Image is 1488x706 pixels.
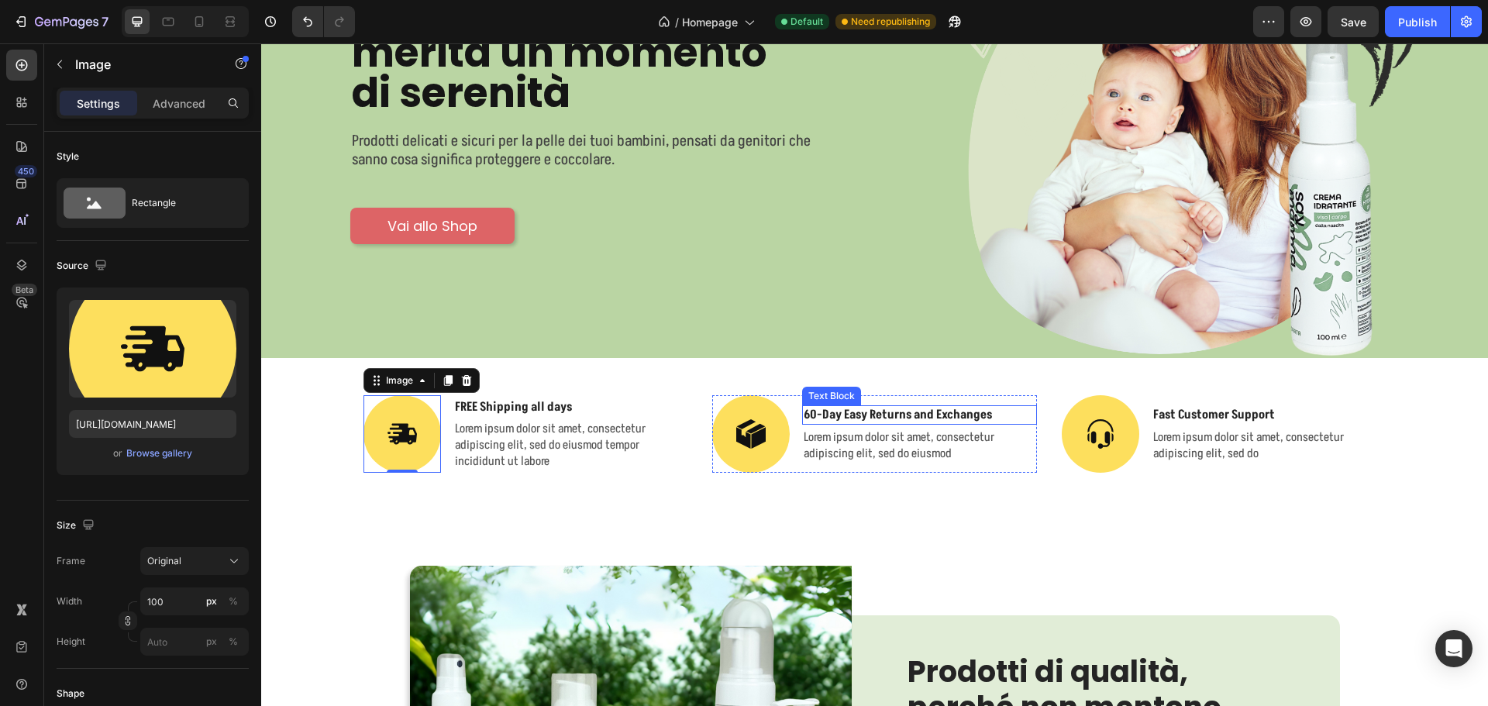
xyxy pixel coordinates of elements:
[892,386,1124,418] p: Lorem ipsum dolor sit amet, consectetur adipiscing elit, sed do
[892,363,1124,380] p: Fast Customer Support
[542,363,774,380] p: 60-Day Easy Returns and Exchanges
[1328,6,1379,37] button: Save
[451,352,529,429] img: 432750572815254551-545939dc-8874-4e7d-8e91-b6d875dd028f.svg
[202,592,221,611] button: %
[790,15,823,29] span: Default
[57,687,84,701] div: Shape
[140,587,249,615] input: px%
[140,628,249,656] input: px%
[544,346,597,360] div: Text Block
[194,377,425,425] p: Lorem ipsum dolor sit amet, consectetur adipiscing elit, sed do eiusmod tempor incididunt ut labore
[91,88,553,126] p: Prodotti delicati e sicuri per la pelle dei tuoi bambini, pensati da genitori che sanno cosa sign...
[229,635,238,649] div: %
[801,352,878,429] img: 432750572815254551-bd354ccb-9d1e-452e-a6ab-76aa0f454826.svg
[57,515,98,536] div: Size
[224,592,243,611] button: px
[89,164,253,201] button: <p>Vai allo Shop</p>
[122,330,155,344] div: Image
[675,14,679,30] span: /
[132,185,226,221] div: Rectangle
[645,609,1025,683] h2: Prodotti di qualità, perché non mentono.
[1435,630,1472,667] div: Open Intercom Messenger
[542,386,774,418] p: Lorem ipsum dolor sit amet, consectetur adipiscing elit, sed do eiusmod
[206,635,217,649] div: px
[202,632,221,651] button: %
[126,174,216,191] p: Vai allo Shop
[69,410,236,438] input: https://example.com/image.jpg
[147,554,181,568] span: Original
[57,594,82,608] label: Width
[6,6,115,37] button: 7
[57,150,79,164] div: Style
[194,356,425,372] p: FREE Shipping all days
[12,284,37,296] div: Beta
[1398,14,1437,30] div: Publish
[126,446,193,461] button: Browse gallery
[102,12,108,31] p: 7
[69,300,236,398] img: preview-image
[229,594,238,608] div: %
[77,95,120,112] p: Settings
[206,594,217,608] div: px
[15,165,37,177] div: 450
[153,95,205,112] p: Advanced
[292,6,355,37] div: Undo/Redo
[75,55,207,74] p: Image
[113,444,122,463] span: or
[682,14,738,30] span: Homepage
[102,352,180,429] img: 432750572815254551-adb1160d-c01e-4263-a083-66422af10d81.svg
[261,43,1488,706] iframe: Design area
[1341,15,1366,29] span: Save
[57,635,85,649] label: Height
[224,632,243,651] button: px
[57,554,85,568] label: Frame
[1385,6,1450,37] button: Publish
[140,547,249,575] button: Original
[851,15,930,29] span: Need republishing
[126,446,192,460] div: Browse gallery
[57,256,110,277] div: Source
